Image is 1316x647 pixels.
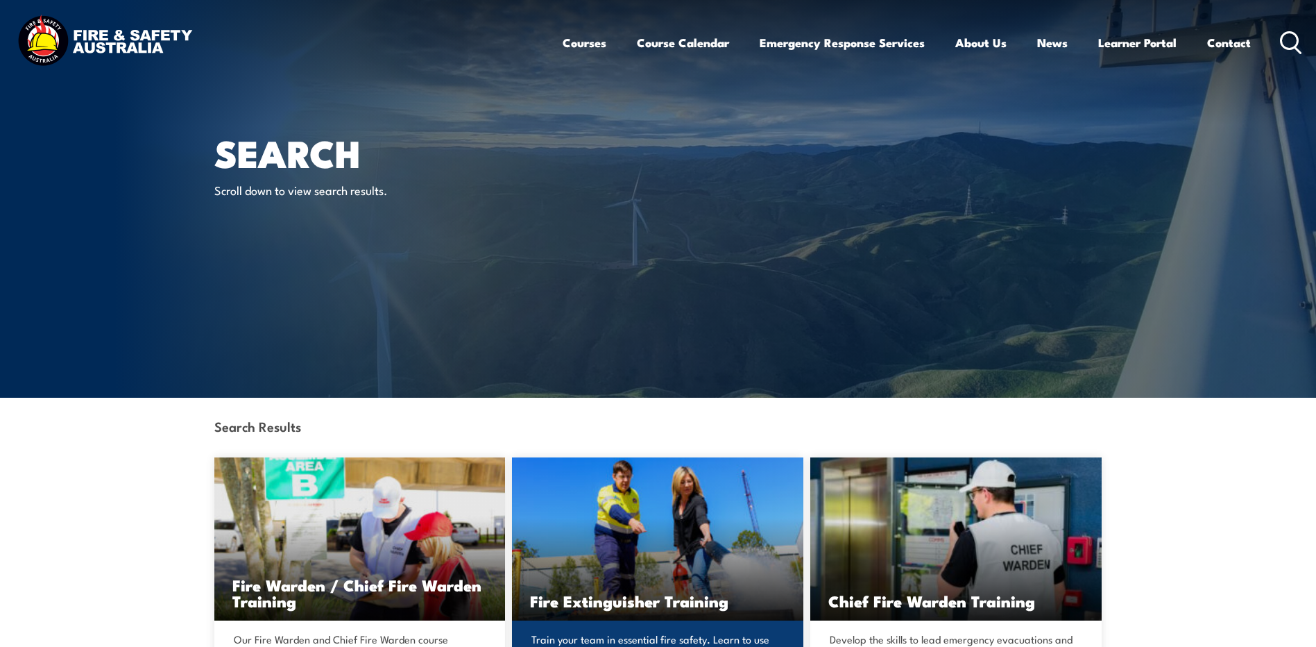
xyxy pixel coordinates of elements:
a: News [1037,24,1068,61]
h3: Chief Fire Warden Training [828,593,1084,609]
a: Contact [1207,24,1251,61]
a: Learner Portal [1098,24,1177,61]
strong: Search Results [214,417,301,435]
a: Course Calendar [637,24,729,61]
a: Emergency Response Services [760,24,925,61]
h3: Fire Extinguisher Training [530,593,785,609]
a: About Us [955,24,1007,61]
a: Fire Warden / Chief Fire Warden Training [214,457,506,621]
img: Chief Fire Warden Training [810,457,1102,621]
h3: Fire Warden / Chief Fire Warden Training [232,577,488,609]
a: Courses [563,24,606,61]
h1: Search [214,136,557,169]
p: Scroll down to view search results. [214,182,468,198]
img: Fire Warden and Chief Fire Warden Training [214,457,506,621]
img: Fire Extinguisher Training [512,457,803,621]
